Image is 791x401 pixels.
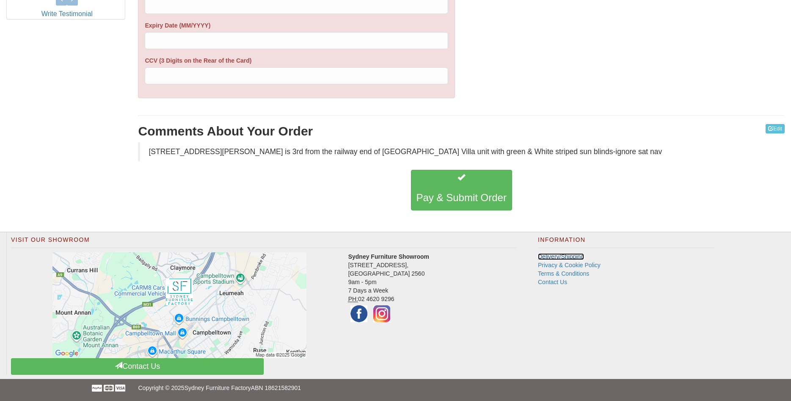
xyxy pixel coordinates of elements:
[41,10,93,17] a: Write Testimonial
[348,253,429,260] strong: Sydney Furniture Showroom
[348,296,358,303] abbr: Phone
[411,170,512,210] button: Pay & Submit Order
[538,237,714,248] h2: Information
[538,262,601,268] a: Privacy & Cookie Policy
[145,56,448,65] label: CCV (3 Digits on the Rear of the Card)
[52,252,306,358] img: Click to activate map
[766,124,785,133] a: Edit
[538,270,589,277] a: Terms & Conditions
[538,253,584,260] a: Delivery/Shipping
[138,124,313,138] strong: Comments About Your Order
[138,379,653,397] p: Copyright © 2025 ABN 18621582901
[416,192,507,203] h3: Pay & Submit Order
[145,21,448,30] label: Expiry Date (MM/YYYY)
[371,303,392,324] img: Instagram
[348,303,369,324] img: Facebook
[17,252,342,358] a: Click to activate map
[11,358,264,375] a: Contact Us
[185,384,251,391] a: Sydney Furniture Factory
[138,142,785,161] blockquote: [STREET_ADDRESS][PERSON_NAME] is 3rd from the railway end of [GEOGRAPHIC_DATA] Villa unit with gr...
[538,279,567,285] a: Contact Us
[11,237,517,248] h2: Visit Our Showroom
